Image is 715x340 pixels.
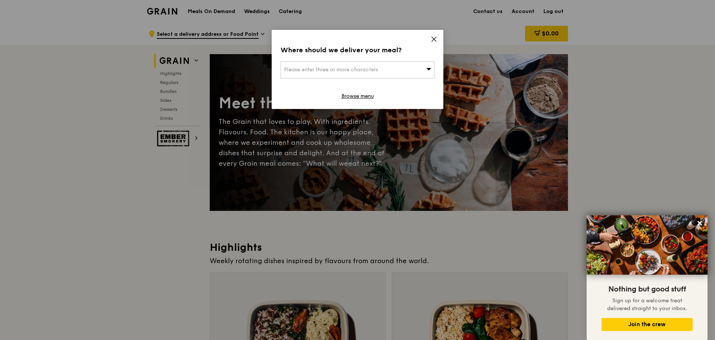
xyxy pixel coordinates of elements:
button: Join the crew [602,318,693,331]
button: Close [694,217,706,229]
div: Where should we deliver your meal? [281,45,434,55]
span: Nothing but good stuff [608,285,686,294]
a: Browse menu [341,93,374,100]
span: Please enter three or more characters [284,66,378,73]
img: DSC07876-Edit02-Large.jpeg [587,215,708,275]
span: Sign up for a welcome treat delivered straight to your inbox. [607,297,687,312]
